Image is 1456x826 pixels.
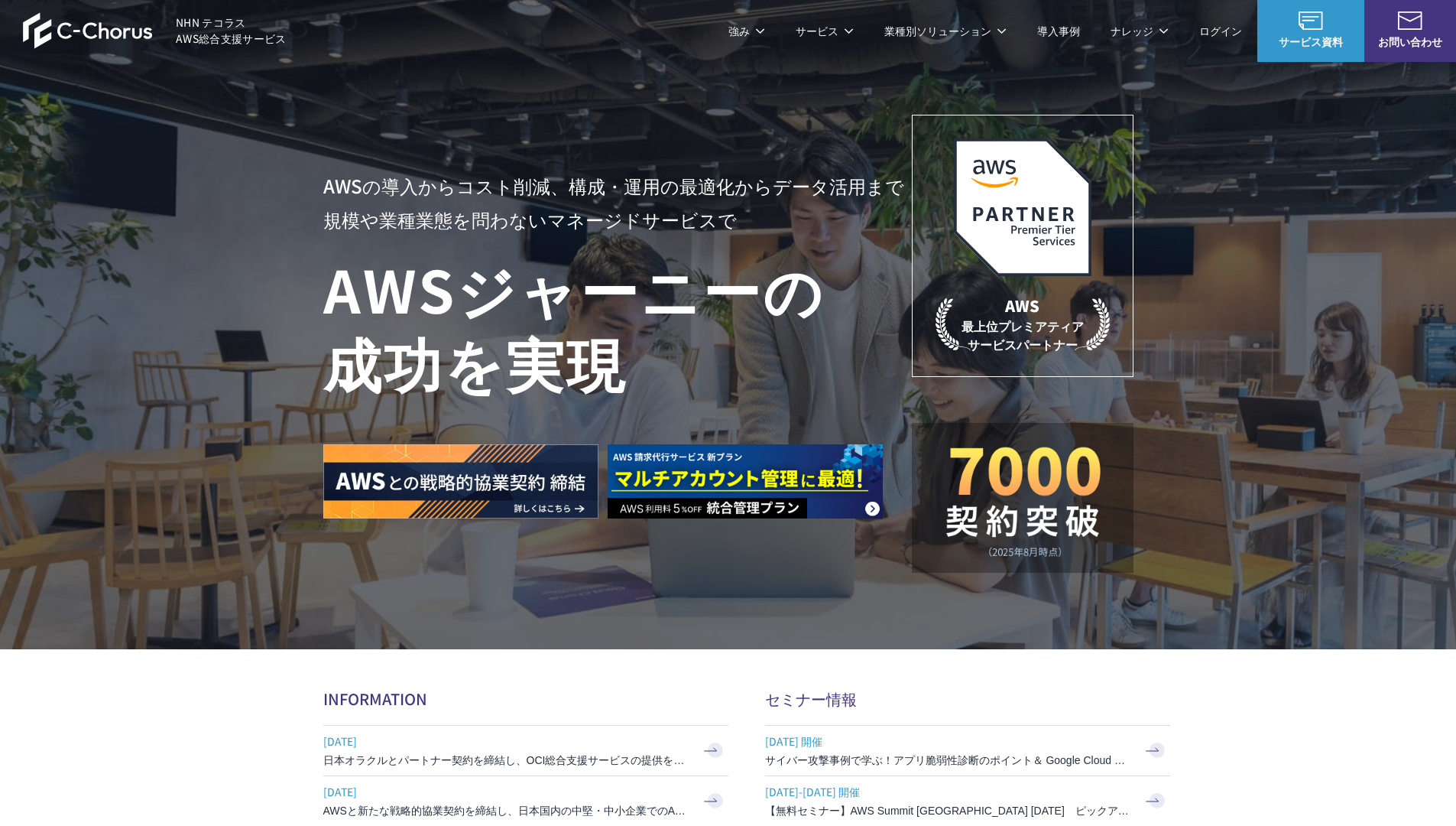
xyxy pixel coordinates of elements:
a: [DATE] 日本オラクルとパートナー契約を締結し、OCI総合支援サービスの提供を開始 [323,726,728,776]
span: サービス資料 [1257,34,1364,50]
p: サービス [796,23,854,39]
img: AWSプレミアティアサービスパートナー [954,138,1091,276]
img: AWS総合支援サービス C-Chorus サービス資料 [1299,11,1323,30]
img: AWS請求代行サービス 統合管理プラン [608,444,883,519]
a: [DATE]-[DATE] 開催 【無料セミナー】AWS Summit [GEOGRAPHIC_DATA] [DATE] ピックアップセッション [765,776,1170,826]
img: 契約件数 [942,446,1103,558]
span: NHN テコラス AWS総合支援サービス [176,15,287,47]
h2: セミナー情報 [765,688,1170,710]
h1: AWS ジャーニーの 成功を実現 [323,252,912,398]
h3: AWSと新たな戦略的協業契約を締結し、日本国内の中堅・中小企業でのAWS活用を加速 [323,803,690,818]
a: [DATE] 開催 サイバー攻撃事例で学ぶ！アプリ脆弱性診断のポイント＆ Google Cloud セキュリティ対策 [765,726,1170,776]
a: 導入事例 [1037,23,1080,39]
p: ナレッジ [1111,23,1169,39]
p: 最上位プレミアティア サービスパートナー [936,294,1110,353]
span: お問い合わせ [1364,34,1456,50]
h2: INFORMATION [323,688,728,710]
a: [DATE] AWSと新たな戦略的協業契約を締結し、日本国内の中堅・中小企業でのAWS活用を加速 [323,776,728,826]
a: ログイン [1199,23,1242,39]
span: [DATE] [323,780,690,803]
span: [DATE] [323,730,690,753]
h3: サイバー攻撃事例で学ぶ！アプリ脆弱性診断のポイント＆ Google Cloud セキュリティ対策 [765,753,1132,768]
img: お問い合わせ [1398,11,1422,30]
span: [DATE] 開催 [765,730,1132,753]
a: AWS総合支援サービス C-Chorus NHN テコラスAWS総合支援サービス [23,12,287,49]
p: AWSの導入からコスト削減、 構成・運用の最適化からデータ活用まで 規模や業種業態を問わない マネージドサービスで [323,169,912,236]
img: AWSとの戦略的協業契約 締結 [323,444,598,519]
em: AWS [1005,294,1039,317]
h3: 日本オラクルとパートナー契約を締結し、OCI総合支援サービスの提供を開始 [323,753,690,768]
h3: 【無料セミナー】AWS Summit [GEOGRAPHIC_DATA] [DATE] ピックアップセッション [765,803,1132,818]
span: [DATE]-[DATE] 開催 [765,780,1132,803]
p: 強み [728,23,765,39]
p: 業種別ソリューション [884,23,1007,39]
